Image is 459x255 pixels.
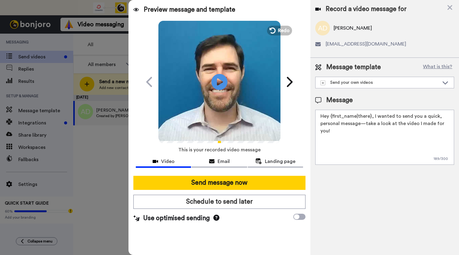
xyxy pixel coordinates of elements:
[421,63,454,72] button: What is this?
[133,176,305,190] button: Send message now
[143,214,210,223] span: Use optimised sending
[133,195,305,209] button: Schedule to send later
[326,96,353,105] span: Message
[320,79,439,86] div: Send your own videos
[218,158,230,165] span: Email
[161,158,175,165] span: Video
[320,80,325,85] img: demo-template.svg
[178,143,261,157] span: This is your recorded video message
[326,63,381,72] span: Message template
[315,110,454,165] textarea: Hey {first_name|there}, I wanted to send you a quick, personal message—take a look at the video I...
[265,158,295,165] span: Landing page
